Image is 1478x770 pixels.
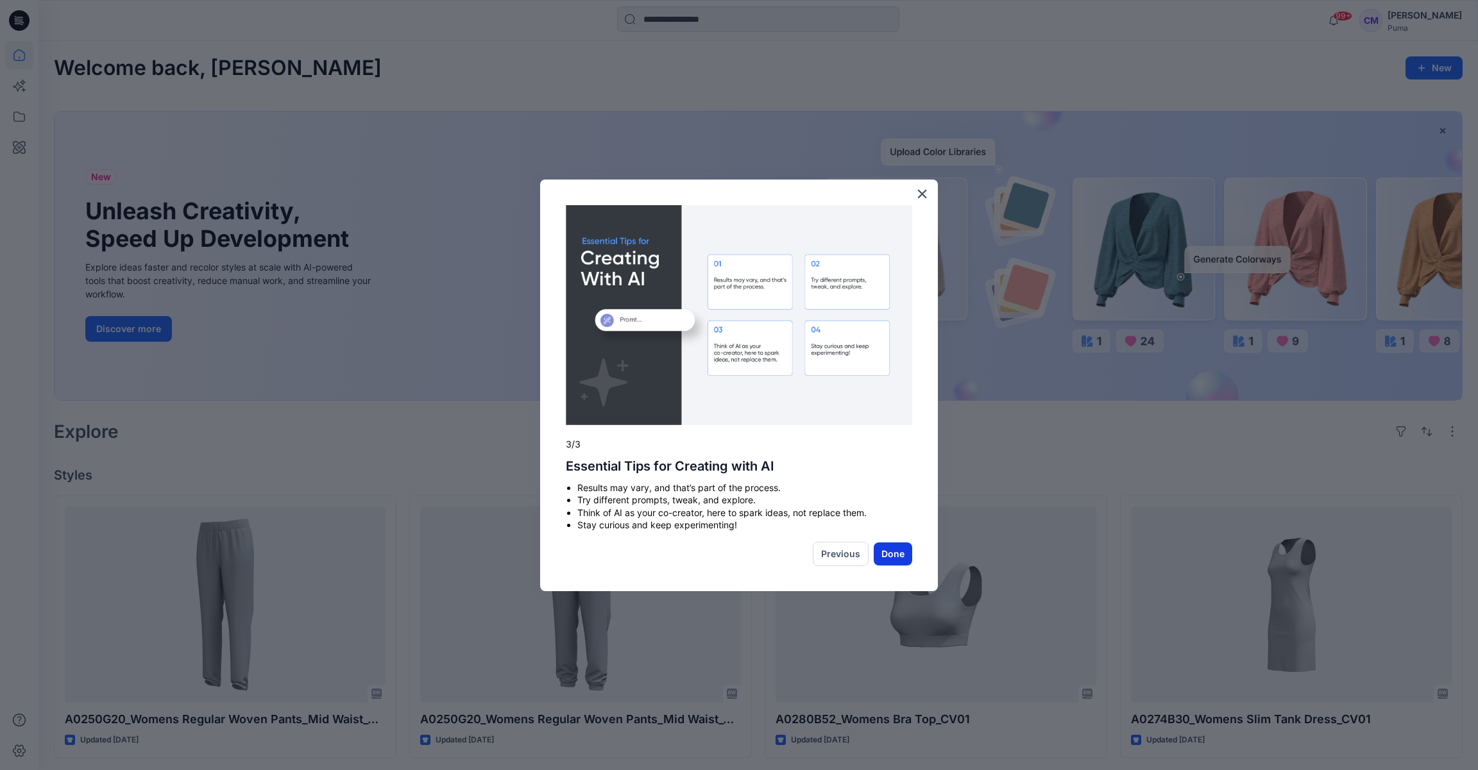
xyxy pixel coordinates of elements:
[577,494,912,506] li: Try different prompts, tweak, and explore.
[916,183,928,204] button: Close
[566,438,912,451] p: 3/3
[813,542,869,566] button: Previous
[577,506,912,519] li: Think of AI as your co-creator, here to spark ideas, not replace them.
[577,519,912,531] li: Stay curious and keep experimenting!
[577,481,912,494] li: Results may vary, and that’s part of the process.
[566,458,912,474] h2: Essential Tips for Creating with AI
[874,542,912,565] button: Done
